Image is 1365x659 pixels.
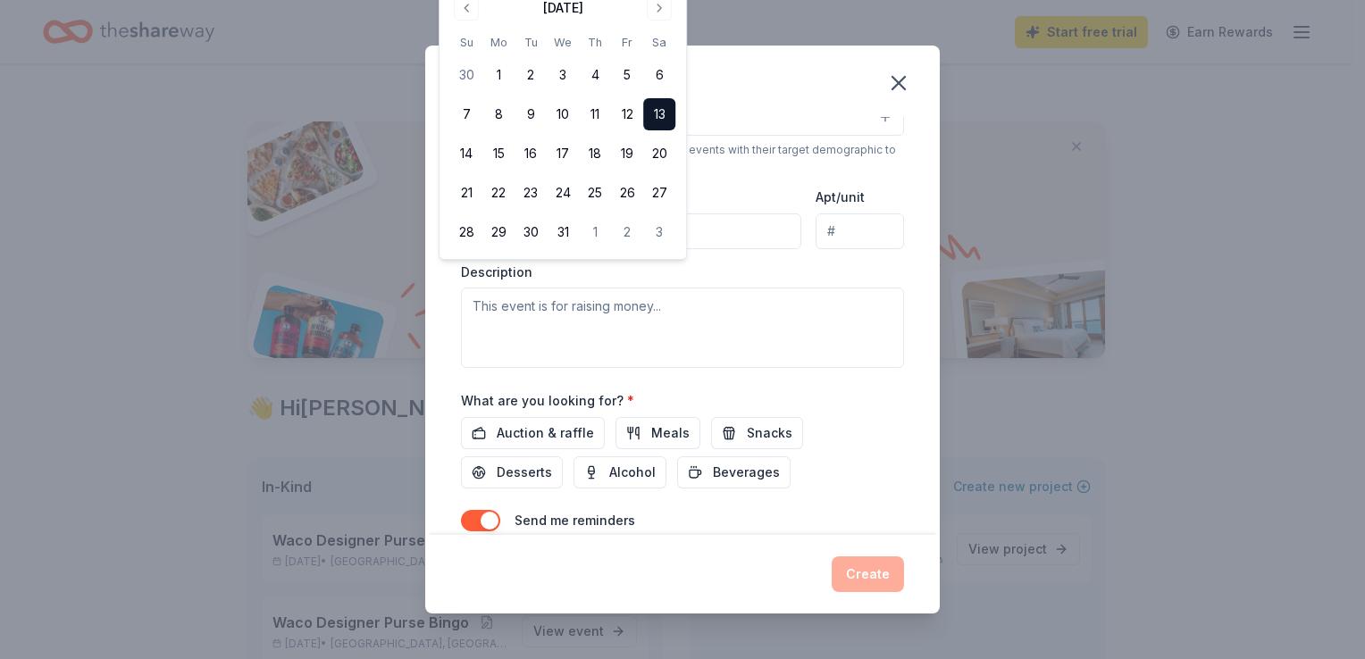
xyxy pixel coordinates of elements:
[482,216,515,248] button: 29
[643,138,675,170] button: 20
[616,417,700,449] button: Meals
[450,59,482,91] button: 30
[579,59,611,91] button: 4
[497,422,594,444] span: Auction & raffle
[711,417,803,449] button: Snacks
[515,531,813,553] p: Email me reminders of donor application deadlines
[450,138,482,170] button: 14
[547,59,579,91] button: 3
[611,98,643,130] button: 12
[677,456,791,488] button: Beverages
[643,177,675,209] button: 27
[611,59,643,91] button: 5
[482,33,515,52] th: Monday
[515,33,547,52] th: Tuesday
[515,98,547,130] button: 9
[547,98,579,130] button: 10
[713,462,780,483] span: Beverages
[611,216,643,248] button: 2
[450,177,482,209] button: 21
[747,422,792,444] span: Snacks
[515,177,547,209] button: 23
[816,188,865,206] label: Apt/unit
[609,462,656,483] span: Alcohol
[482,177,515,209] button: 22
[643,33,675,52] th: Saturday
[816,213,904,249] input: #
[611,33,643,52] th: Friday
[547,177,579,209] button: 24
[450,216,482,248] button: 28
[611,177,643,209] button: 26
[497,462,552,483] span: Desserts
[461,456,563,488] button: Desserts
[450,33,482,52] th: Sunday
[579,177,611,209] button: 25
[450,98,482,130] button: 7
[515,59,547,91] button: 2
[461,417,605,449] button: Auction & raffle
[482,138,515,170] button: 15
[482,98,515,130] button: 8
[643,59,675,91] button: 6
[515,216,547,248] button: 30
[547,33,579,52] th: Wednesday
[461,263,532,281] label: Description
[579,98,611,130] button: 11
[579,33,611,52] th: Thursday
[515,138,547,170] button: 16
[547,138,579,170] button: 17
[574,456,666,488] button: Alcohol
[611,138,643,170] button: 19
[579,138,611,170] button: 18
[515,513,635,528] label: Send me reminders
[579,216,611,248] button: 1
[482,59,515,91] button: 1
[643,98,675,130] button: 13
[651,422,690,444] span: Meals
[461,392,634,410] label: What are you looking for?
[643,216,675,248] button: 3
[547,216,579,248] button: 31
